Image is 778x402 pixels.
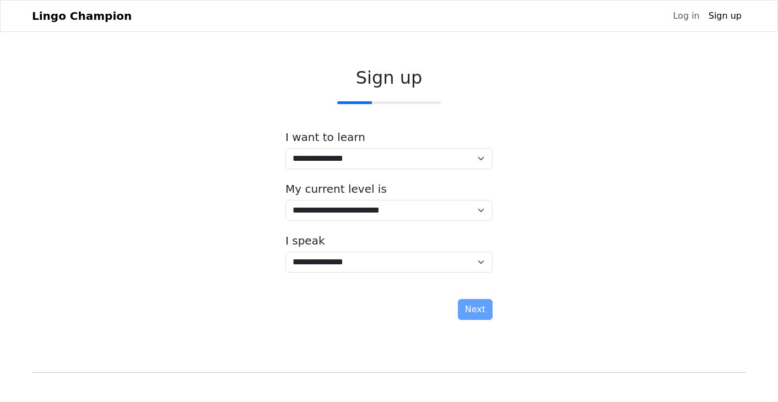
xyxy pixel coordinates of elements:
label: I speak [285,234,325,247]
label: I want to learn [285,131,365,144]
a: Lingo Champion [32,5,132,27]
a: Log in [668,5,704,27]
label: My current level is [285,182,387,195]
a: Sign up [704,5,746,27]
h2: Sign up [285,67,493,88]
